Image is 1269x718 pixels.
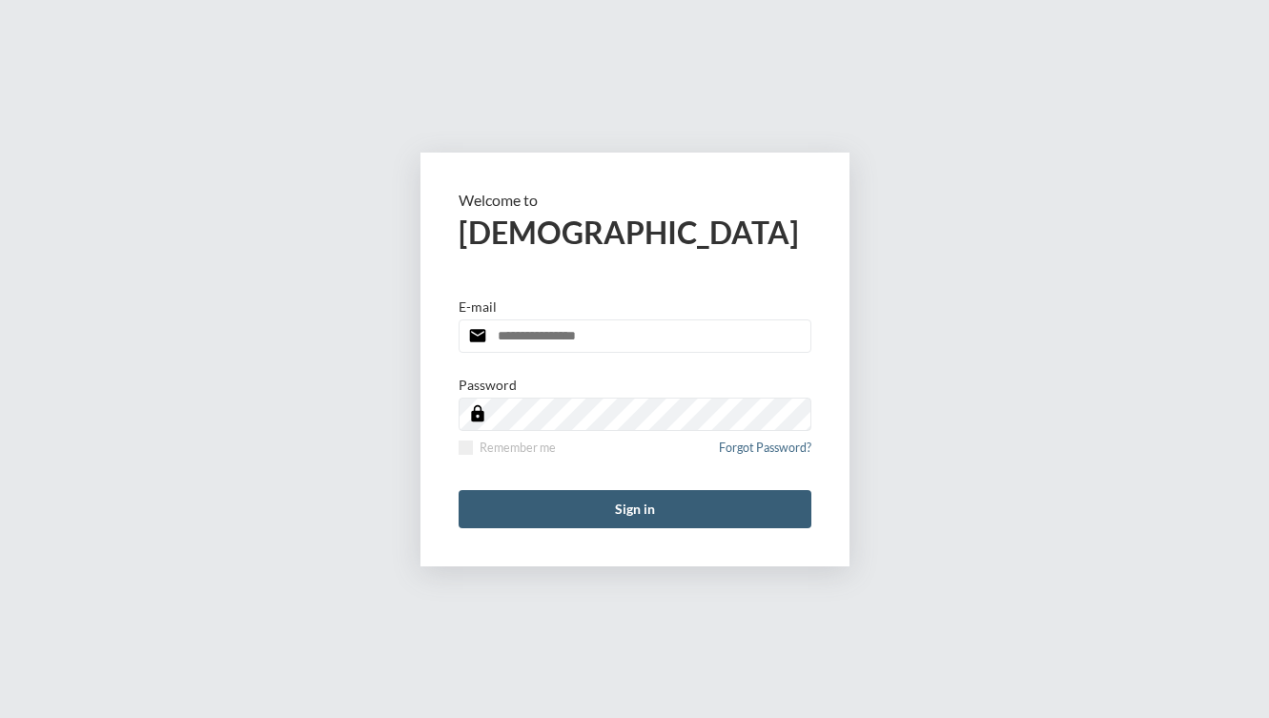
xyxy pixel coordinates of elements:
button: Sign in [459,490,811,528]
p: Password [459,377,517,393]
h2: [DEMOGRAPHIC_DATA] [459,214,811,251]
p: Welcome to [459,191,811,209]
a: Forgot Password? [719,441,811,466]
label: Remember me [459,441,556,455]
p: E-mail [459,298,497,315]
